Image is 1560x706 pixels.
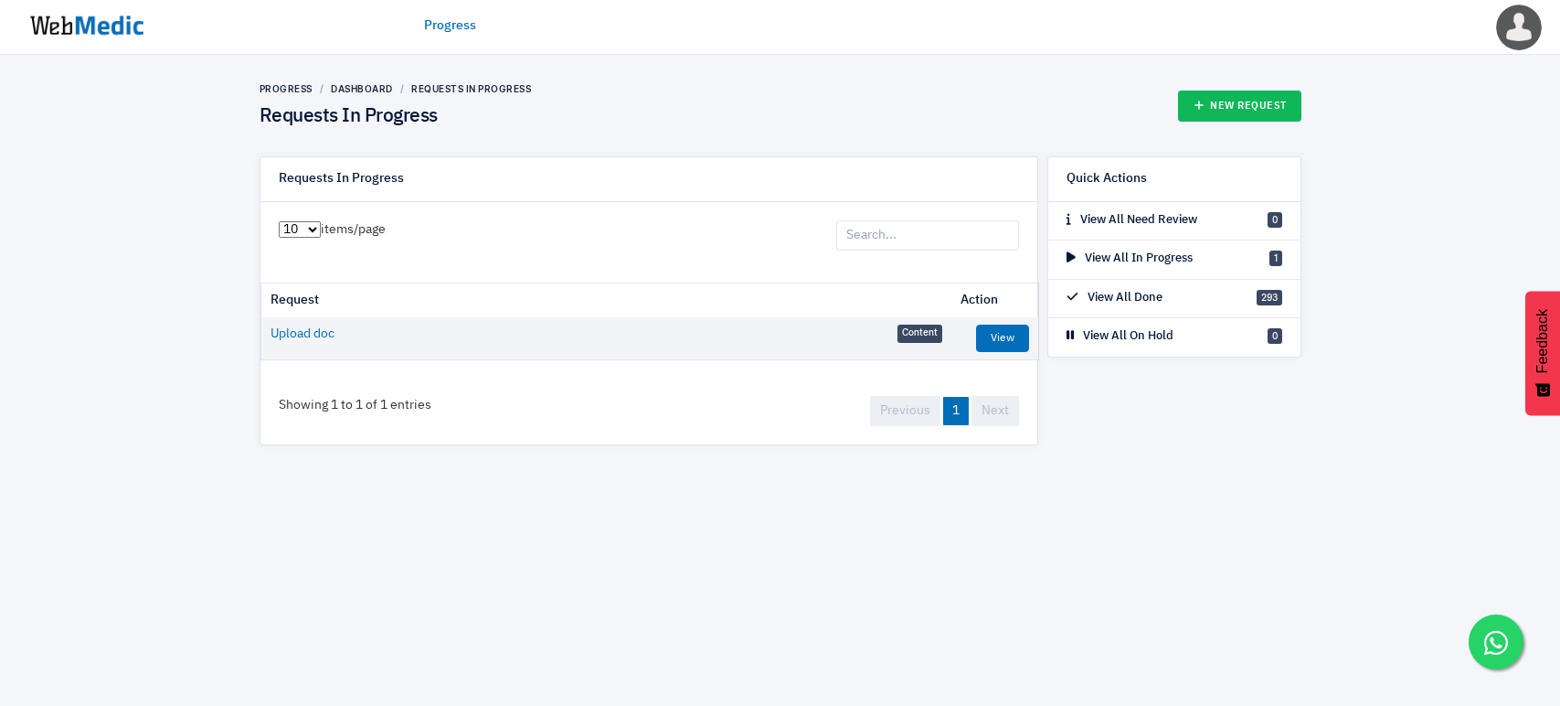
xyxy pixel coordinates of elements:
select: items/page [279,221,321,238]
a: Previous [870,396,940,426]
a: Upload doc [271,325,334,344]
h4: Requests In Progress [260,105,532,129]
a: Progress [424,16,476,36]
span: Content [897,325,942,343]
a: View [976,325,1029,352]
div: Showing 1 to 1 of 1 entries [260,378,450,433]
span: Feedback [1534,309,1551,373]
a: Progress [260,83,313,94]
th: Request [261,283,952,317]
a: Next [971,396,1019,426]
span: 0 [1268,212,1282,228]
span: 293 [1257,290,1282,305]
a: Dashboard [331,83,393,94]
p: View All Need Review [1067,211,1197,230]
p: View All Done [1067,289,1162,307]
h6: Quick Actions [1067,171,1147,187]
label: items/page [279,220,386,240]
nav: breadcrumb [260,82,532,96]
a: New Request [1178,91,1301,122]
p: View All In Progress [1067,250,1193,268]
span: 0 [1268,328,1282,344]
a: Requests In Progress [411,83,531,94]
a: 1 [943,397,969,425]
th: Action [951,283,1038,317]
button: Feedback - Show survey [1525,291,1560,415]
input: Search... [836,220,1019,251]
p: View All On Hold [1067,327,1173,346]
span: 1 [1269,251,1282,266]
h6: Requests In Progress [279,171,404,187]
